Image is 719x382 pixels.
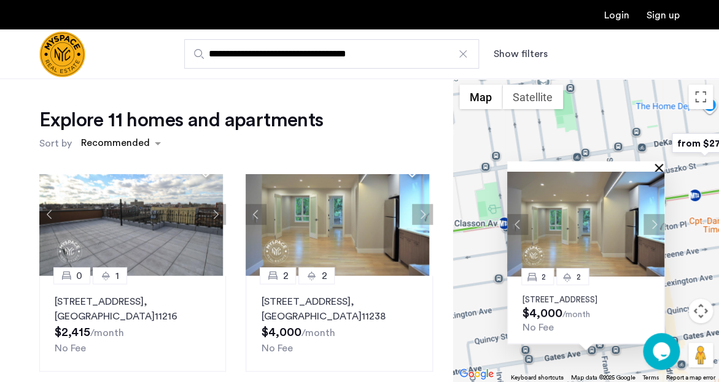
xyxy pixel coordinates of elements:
[261,294,417,324] p: [STREET_ADDRESS] 11238
[412,204,433,225] button: Next apartment
[321,269,327,283] span: 2
[456,366,497,382] img: Google
[55,326,90,338] span: $2,415
[562,310,590,319] sub: /month
[502,85,563,109] button: Show satellite imagery
[507,172,664,277] img: Apartment photo
[657,163,666,172] button: Close
[282,269,288,283] span: 2
[523,307,562,319] span: $4,000
[115,269,119,283] span: 1
[301,328,335,338] sub: /month
[604,10,629,20] a: Login
[55,343,86,353] span: No Fee
[184,39,479,69] input: Apartment Search
[507,213,528,234] button: Previous apartment
[246,153,429,276] img: af89ecc1-02ec-4b73-9198-5dcabcf3354e_638944969393827096.jpeg
[39,276,226,372] a: 01[STREET_ADDRESS], [GEOGRAPHIC_DATA]11216No Fee
[39,153,223,276] img: 1996_638270313702258605.png
[205,204,226,225] button: Next apartment
[39,31,85,77] a: Cazamio Logo
[39,108,323,132] h1: Explore 11 homes and apartments
[571,375,635,381] span: Map data ©2025 Google
[39,136,72,151] label: Sort by
[577,272,581,280] span: 2
[79,136,150,153] div: Recommended
[261,326,301,338] span: $4,000
[688,85,713,109] button: Toggle fullscreen view
[246,276,432,372] a: 22[STREET_ADDRESS], [GEOGRAPHIC_DATA]11238No Fee
[75,132,167,155] ng-select: sort-apartment
[523,323,554,332] span: No Fee
[523,295,649,305] p: [STREET_ADDRESS]
[459,85,502,109] button: Show street map
[688,299,713,323] button: Map camera controls
[643,333,682,370] iframe: chat widget
[688,343,713,367] button: Drag Pegman onto the map to open Street View
[246,204,266,225] button: Previous apartment
[39,31,85,77] img: logo
[511,373,564,382] button: Keyboard shortcuts
[647,10,680,20] a: Registration
[456,366,497,382] a: Open this area in Google Maps (opens a new window)
[39,204,60,225] button: Previous apartment
[90,328,124,338] sub: /month
[494,47,548,61] button: Show or hide filters
[76,269,82,283] span: 0
[643,373,659,382] a: Terms (opens in new tab)
[666,373,715,382] a: Report a map error
[643,213,664,234] button: Next apartment
[261,343,292,353] span: No Fee
[542,272,546,280] span: 2
[55,294,211,324] p: [STREET_ADDRESS] 11216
